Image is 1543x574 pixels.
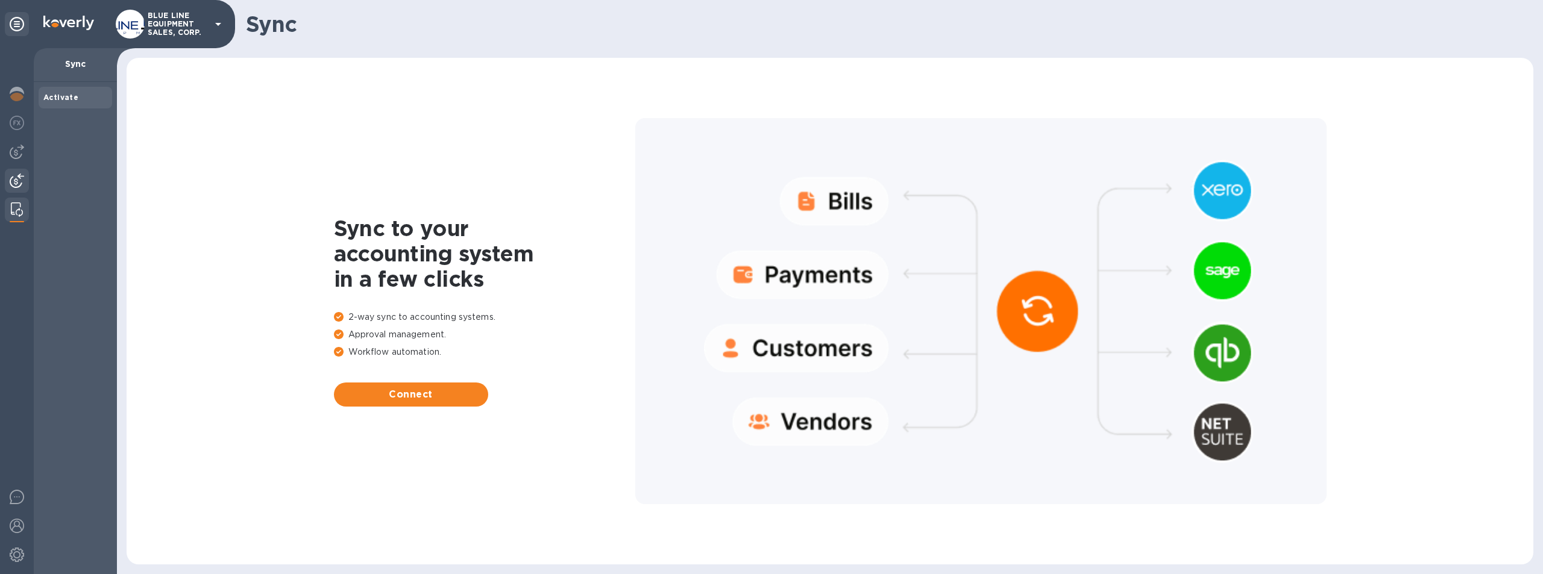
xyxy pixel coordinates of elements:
p: Workflow automation. [334,346,635,358]
button: Connect [334,382,488,407]
span: Connect [344,387,479,402]
p: Sync [43,58,107,70]
img: Logo [43,16,94,30]
b: Activate [43,93,78,102]
h1: Sync [246,11,1524,37]
div: Unpin categories [5,12,29,36]
p: Approval management. [334,328,635,341]
img: Foreign exchange [10,116,24,130]
p: BLUE LINE EQUIPMENT SALES, CORP. [148,11,208,37]
p: 2-way sync to accounting systems. [334,311,635,323]
h1: Sync to your accounting system in a few clicks [334,216,635,292]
